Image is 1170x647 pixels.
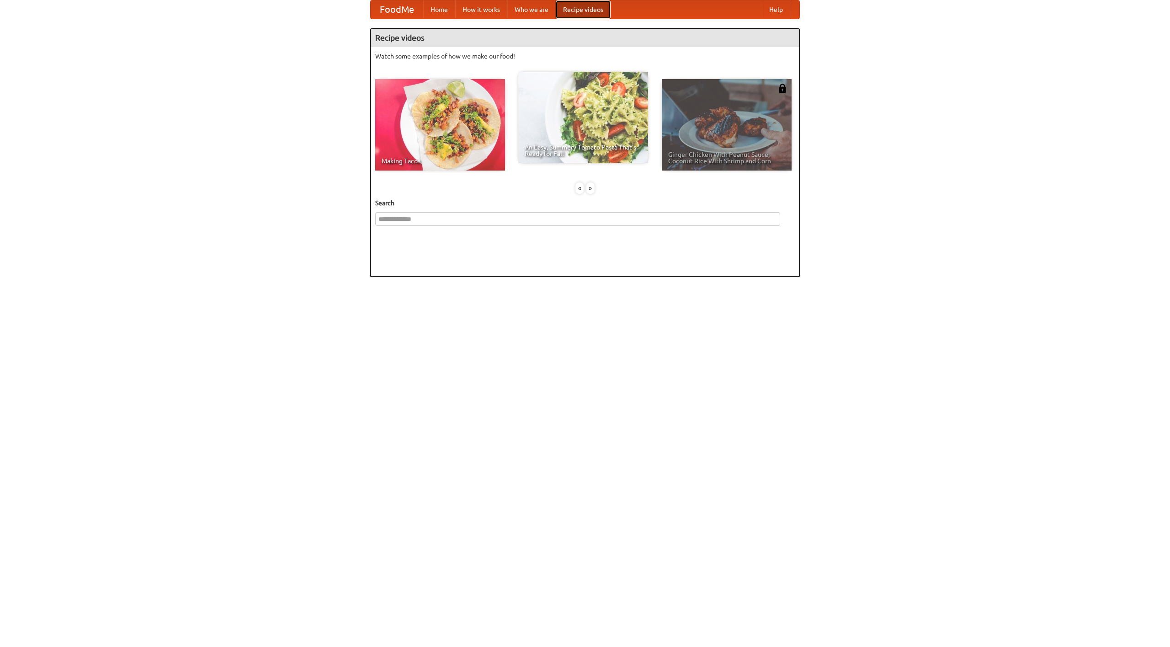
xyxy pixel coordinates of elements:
a: An Easy, Summery Tomato Pasta That's Ready for Fall [518,72,648,163]
a: Recipe videos [556,0,611,19]
img: 483408.png [778,84,787,93]
span: An Easy, Summery Tomato Pasta That's Ready for Fall [525,144,642,157]
a: How it works [455,0,507,19]
a: Making Tacos [375,79,505,171]
span: Making Tacos [382,158,499,164]
div: » [586,182,595,194]
h5: Search [375,198,795,208]
a: Who we are [507,0,556,19]
p: Watch some examples of how we make our food! [375,52,795,61]
a: Help [762,0,790,19]
a: FoodMe [371,0,423,19]
a: Home [423,0,455,19]
h4: Recipe videos [371,29,799,47]
div: « [575,182,584,194]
